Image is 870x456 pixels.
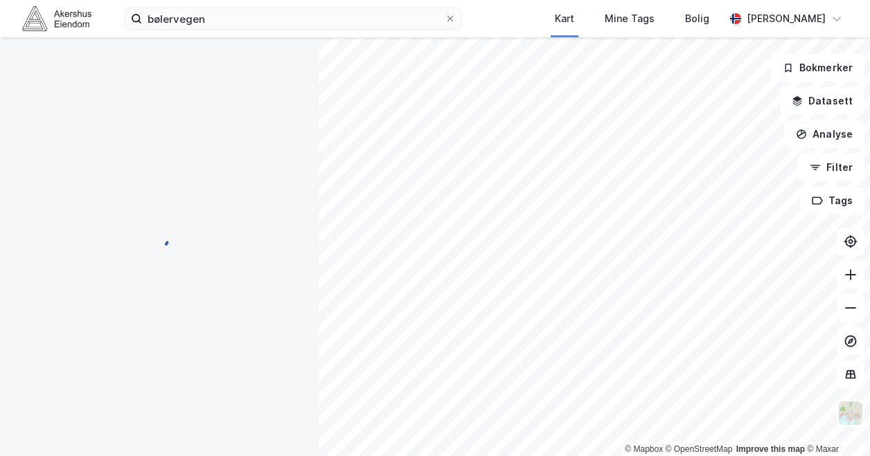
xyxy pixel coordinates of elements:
div: [PERSON_NAME] [747,10,826,27]
a: Mapbox [625,444,663,454]
a: OpenStreetMap [666,444,733,454]
a: Improve this map [736,444,805,454]
div: Mine Tags [605,10,655,27]
img: spinner.a6d8c91a73a9ac5275cf975e30b51cfb.svg [148,228,170,250]
button: Analyse [784,120,864,148]
div: Kontrollprogram for chat [801,390,870,456]
button: Filter [798,154,864,181]
div: Kart [555,10,574,27]
button: Bokmerker [771,54,864,82]
button: Tags [800,187,864,215]
div: Bolig [685,10,709,27]
img: akershus-eiendom-logo.9091f326c980b4bce74ccdd9f866810c.svg [22,6,91,30]
iframe: Chat Widget [801,390,870,456]
button: Datasett [780,87,864,115]
input: Søk på adresse, matrikkel, gårdeiere, leietakere eller personer [142,8,445,29]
